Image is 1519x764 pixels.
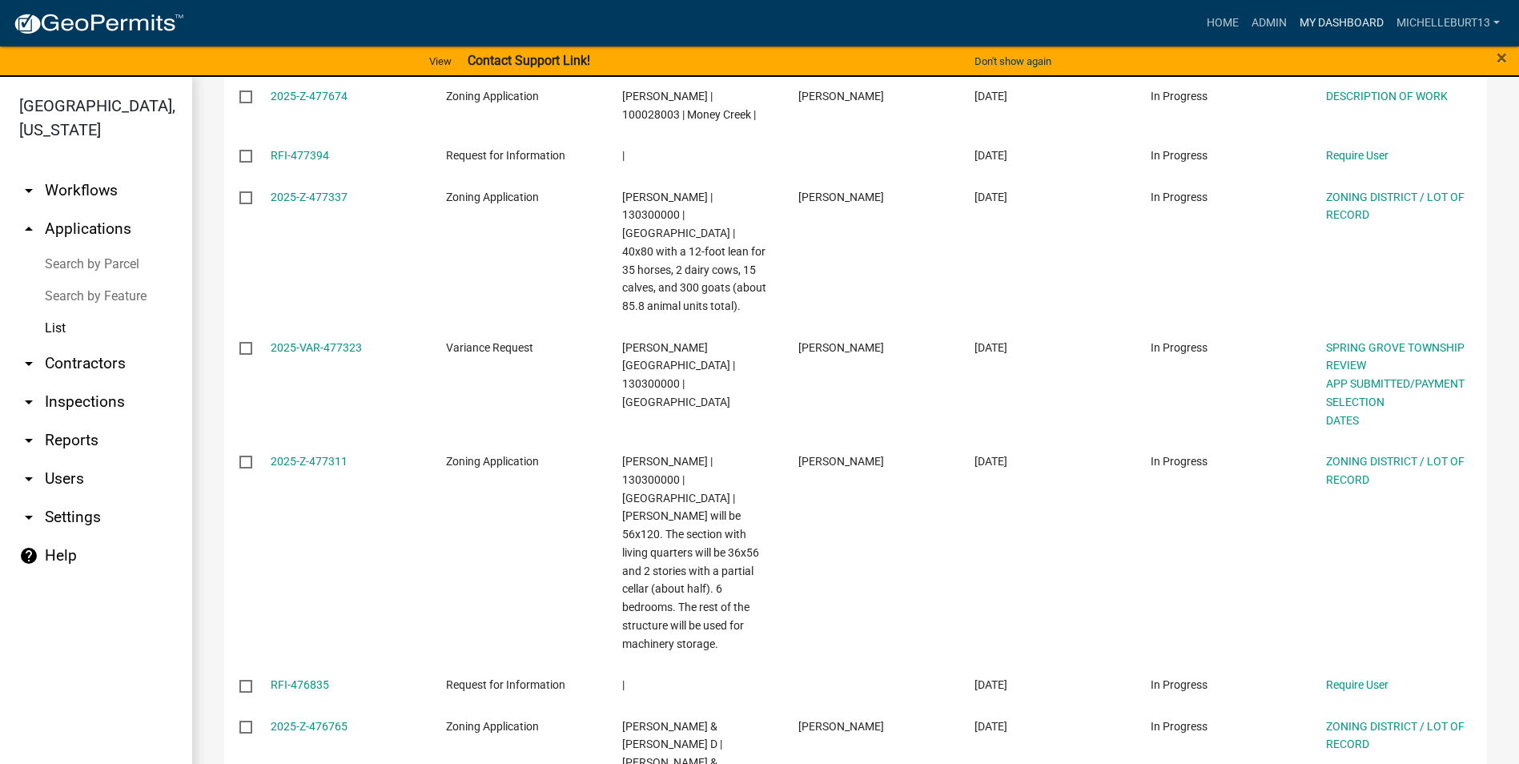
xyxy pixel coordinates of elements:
i: help [19,546,38,565]
i: arrow_drop_down [19,508,38,527]
span: Zoning Application [446,191,539,203]
span: 09/10/2025 [974,678,1007,691]
i: arrow_drop_down [19,469,38,489]
span: Zoning Application [446,720,539,733]
span: | [622,678,625,691]
span: Miller, Leon | 130300000 | Spring Grove [622,341,735,408]
span: Zoning Application [446,455,539,468]
i: arrow_drop_down [19,431,38,450]
span: | [622,149,625,162]
a: DESCRIPTION OF WORK [1326,90,1448,103]
span: Miller, Leon | 130300000 | Spring Grove | Shouse will be 56x120. The section with living quarters... [622,455,759,650]
i: arrow_drop_up [19,219,38,239]
span: In Progress [1151,90,1208,103]
a: View [423,48,458,74]
span: Michelle Burt [798,720,884,733]
span: In Progress [1151,455,1208,468]
span: Keith [798,90,884,103]
a: Admin [1245,8,1293,38]
span: Michelle Burt [798,455,884,468]
span: Zoning Application [446,90,539,103]
a: 2025-Z-476765 [271,720,348,733]
span: 09/11/2025 [974,149,1007,162]
a: Require User [1326,678,1388,691]
span: 09/12/2025 [974,90,1007,103]
button: Don't show again [968,48,1058,74]
a: 2025-Z-477674 [271,90,348,103]
i: arrow_drop_down [19,181,38,200]
a: 2025-Z-477337 [271,191,348,203]
span: Michelle Burt [798,341,884,354]
span: In Progress [1151,720,1208,733]
strong: Contact Support Link! [468,53,590,68]
a: RFI-477394 [271,149,329,162]
a: SPRING GROVE TOWNSHIP REVIEW [1326,341,1465,372]
span: Request for Information [446,678,565,691]
button: Close [1497,48,1507,67]
i: arrow_drop_down [19,354,38,373]
span: In Progress [1151,678,1208,691]
a: michelleburt13 [1390,8,1506,38]
a: ZONING DISTRICT / LOT OF RECORD [1326,455,1465,486]
span: 09/11/2025 [974,191,1007,203]
span: In Progress [1151,191,1208,203]
a: APP SUBMITTED/PAYMENT SELECTION [1326,377,1465,408]
a: My Dashboard [1293,8,1390,38]
span: Variance Request [446,341,533,354]
span: × [1497,46,1507,69]
a: 2025-VAR-477323 [271,341,362,354]
a: ZONING DISTRICT / LOT OF RECORD [1326,720,1465,751]
a: DATES [1326,414,1359,427]
span: Request for Information [446,149,565,162]
a: Home [1200,8,1245,38]
a: 2025-Z-477311 [271,455,348,468]
i: arrow_drop_down [19,392,38,412]
span: Michelle Burt [798,191,884,203]
span: In Progress [1151,149,1208,162]
a: Require User [1326,149,1388,162]
span: 09/10/2025 [974,720,1007,733]
span: In Progress [1151,341,1208,354]
span: 09/11/2025 [974,341,1007,354]
span: VOEGEL,KEITH W | 100028003 | Money Creek | [622,90,756,121]
span: 09/11/2025 [974,455,1007,468]
span: Miller, Leon | 130300000 | Spring Grove | 40x80 with a 12-foot lean for 35 horses, 2 dairy cows, ... [622,191,766,313]
a: RFI-476835 [271,678,329,691]
a: ZONING DISTRICT / LOT OF RECORD [1326,191,1465,222]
